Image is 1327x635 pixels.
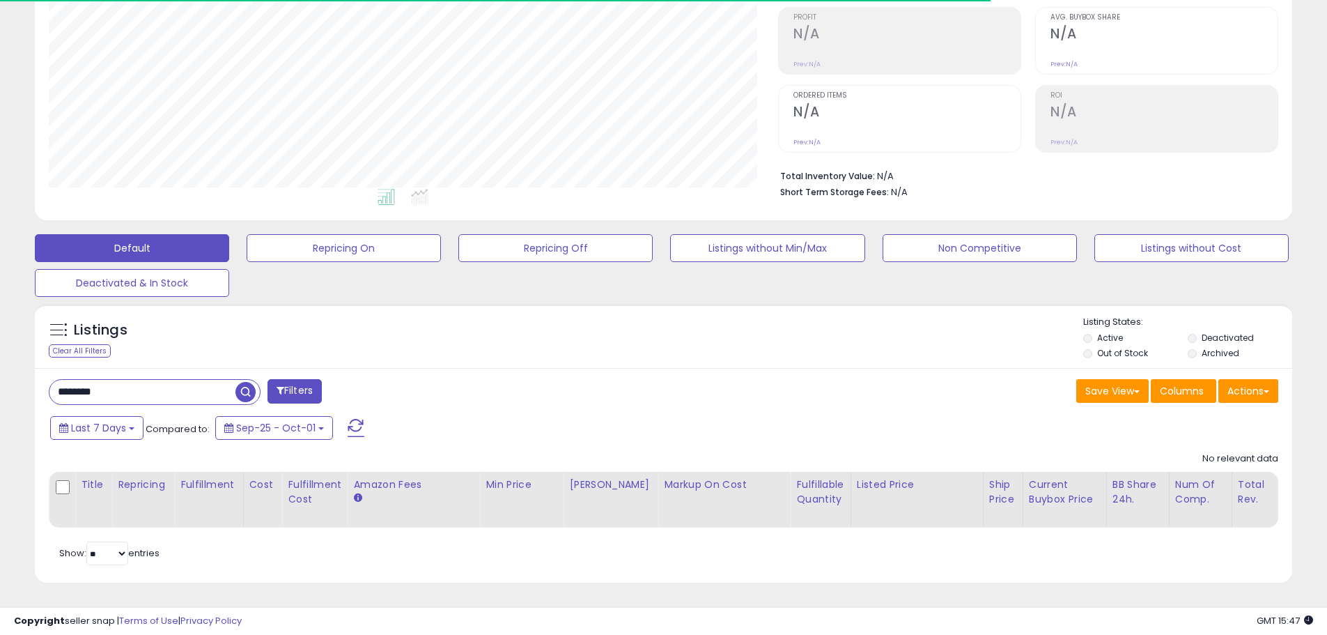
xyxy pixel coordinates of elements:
div: Markup on Cost [664,477,784,492]
div: Fulfillment [180,477,237,492]
button: Repricing On [247,234,441,262]
div: Num of Comp. [1175,477,1226,507]
div: Fulfillment Cost [288,477,341,507]
div: Repricing [118,477,169,492]
button: Sep-25 - Oct-01 [215,416,333,440]
div: Min Price [486,477,557,492]
div: seller snap | | [14,615,242,628]
div: Amazon Fees [353,477,474,492]
button: Non Competitive [883,234,1077,262]
small: Prev: N/A [793,60,821,68]
span: Compared to: [146,422,210,436]
small: Prev: N/A [793,138,821,146]
div: BB Share 24h. [1112,477,1163,507]
span: ROI [1050,92,1278,100]
span: Show: entries [59,546,160,560]
span: Last 7 Days [71,421,126,435]
strong: Copyright [14,614,65,627]
button: Columns [1151,379,1216,403]
h2: N/A [1050,26,1278,45]
div: Listed Price [857,477,977,492]
button: Save View [1076,379,1149,403]
span: Ordered Items [793,92,1021,100]
small: Prev: N/A [1050,138,1078,146]
h2: N/A [793,26,1021,45]
small: Prev: N/A [1050,60,1078,68]
b: Total Inventory Value: [780,170,875,182]
button: Last 7 Days [50,416,143,440]
span: 2025-10-9 15:47 GMT [1257,614,1313,627]
span: Columns [1160,384,1204,398]
div: [PERSON_NAME] [569,477,652,492]
button: Listings without Cost [1094,234,1289,262]
div: No relevant data [1202,452,1278,466]
h5: Listings [74,321,127,340]
small: Amazon Fees. [353,492,362,505]
div: Ship Price [989,477,1017,507]
b: Short Term Storage Fees: [780,186,889,198]
button: Actions [1218,379,1278,403]
a: Terms of Use [119,614,178,627]
div: Cost [249,477,277,492]
p: Listing States: [1083,316,1292,329]
span: Sep-25 - Oct-01 [236,421,316,435]
div: Fulfillable Quantity [796,477,844,507]
div: Total Rev. [1238,477,1289,507]
button: Repricing Off [458,234,653,262]
li: N/A [780,167,1268,183]
h2: N/A [1050,104,1278,123]
button: Listings without Min/Max [670,234,864,262]
span: N/A [891,185,908,199]
th: The percentage added to the cost of goods (COGS) that forms the calculator for Min & Max prices. [658,472,791,528]
button: Deactivated & In Stock [35,269,229,297]
label: Active [1097,332,1123,344]
label: Out of Stock [1097,347,1148,359]
div: Title [81,477,106,492]
div: Clear All Filters [49,344,111,358]
h2: N/A [793,104,1021,123]
div: Current Buybox Price [1029,477,1101,507]
label: Archived [1202,347,1239,359]
span: Profit [793,14,1021,22]
span: Avg. Buybox Share [1050,14,1278,22]
a: Privacy Policy [180,614,242,627]
label: Deactivated [1202,332,1254,344]
button: Default [35,234,229,262]
button: Filters [267,379,322,404]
